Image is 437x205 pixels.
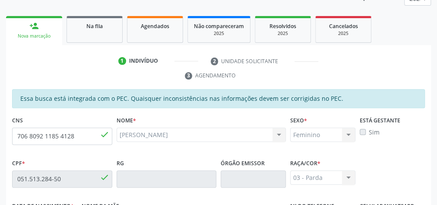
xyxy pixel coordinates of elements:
label: Raça/cor [290,157,320,170]
span: Resolvidos [269,22,296,30]
div: 2025 [194,30,244,37]
div: person_add [29,21,39,31]
div: 2025 [322,30,365,37]
div: Essa busca está integrada com o PEC. Quaisquer inconsistências nas informações devem ser corrigid... [12,89,425,108]
label: RG [117,157,124,170]
label: CNS [12,114,23,128]
span: Na fila [86,22,103,30]
span: done [100,130,109,139]
label: Sexo [290,114,307,128]
div: 2025 [261,30,304,37]
label: Sim [369,128,380,137]
div: 1 [118,57,126,65]
label: Está gestante [360,114,400,128]
span: Não compareceram [194,22,244,30]
label: Nome [117,114,136,128]
span: done [100,173,109,182]
div: Nova marcação [12,33,56,39]
label: Órgão emissor [221,157,265,170]
span: Agendados [141,22,169,30]
span: Cancelados [329,22,358,30]
label: CPF [12,157,25,170]
div: Indivíduo [129,57,158,65]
